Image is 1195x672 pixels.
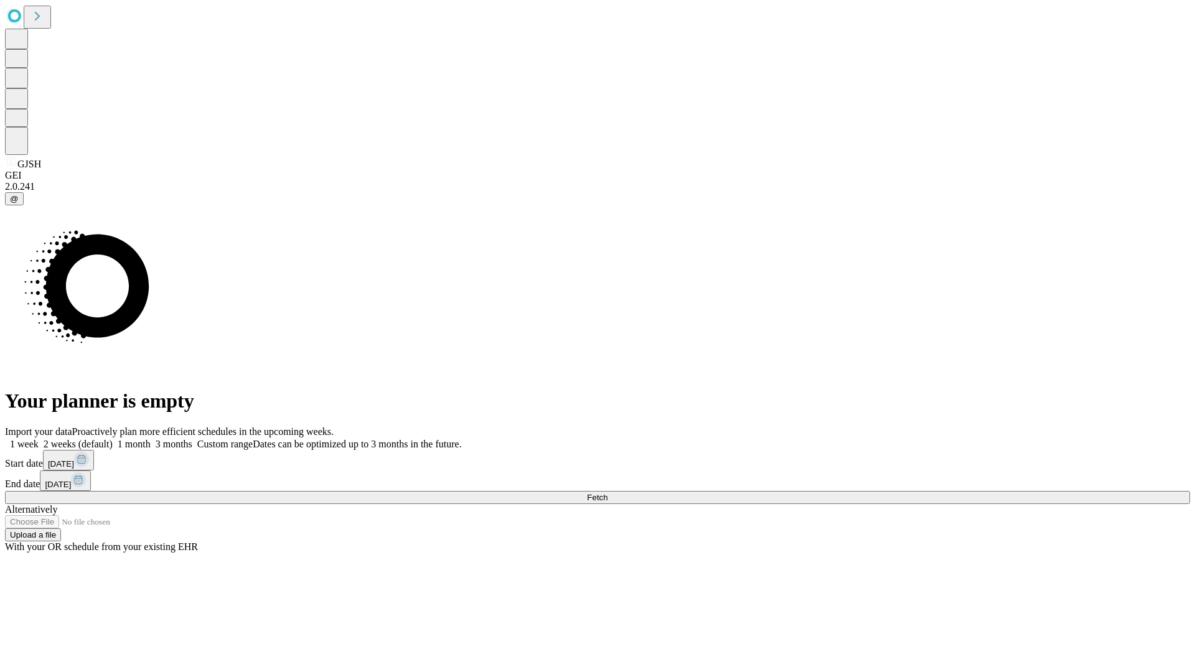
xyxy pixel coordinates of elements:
span: Proactively plan more efficient schedules in the upcoming weeks. [72,426,334,437]
span: Import your data [5,426,72,437]
div: GEI [5,170,1190,181]
button: @ [5,192,24,205]
span: [DATE] [48,459,74,469]
button: Upload a file [5,528,61,541]
h1: Your planner is empty [5,390,1190,413]
button: [DATE] [40,470,91,491]
div: 2.0.241 [5,181,1190,192]
span: 3 months [156,439,192,449]
span: Dates can be optimized up to 3 months in the future. [253,439,461,449]
div: End date [5,470,1190,491]
span: 1 month [118,439,151,449]
span: 1 week [10,439,39,449]
span: 2 weeks (default) [44,439,113,449]
div: Start date [5,450,1190,470]
button: Fetch [5,491,1190,504]
button: [DATE] [43,450,94,470]
span: With your OR schedule from your existing EHR [5,541,198,552]
span: Custom range [197,439,253,449]
span: [DATE] [45,480,71,489]
span: GJSH [17,159,41,169]
span: @ [10,194,19,203]
span: Alternatively [5,504,57,515]
span: Fetch [587,493,607,502]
